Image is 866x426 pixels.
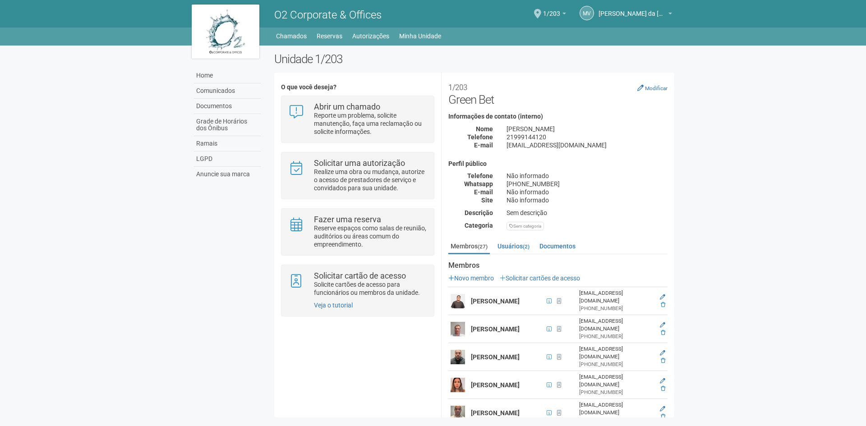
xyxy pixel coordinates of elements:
div: [PERSON_NAME] [500,125,674,133]
strong: [PERSON_NAME] [471,409,520,417]
a: Editar membro [660,378,665,384]
div: Sem categoria [507,222,544,230]
span: O2 Corporate & Offices [274,9,382,21]
a: Novo membro [448,275,494,282]
span: 1/203 [543,1,560,17]
strong: [PERSON_NAME] [471,381,520,389]
p: Solicite cartões de acesso para funcionários ou membros da unidade. [314,280,427,297]
img: user.png [451,378,465,392]
a: Ramais [194,136,261,151]
div: Sem descrição [500,209,674,217]
a: Solicitar cartões de acesso [500,275,580,282]
strong: Nome [476,125,493,133]
img: user.png [451,406,465,420]
div: [EMAIL_ADDRESS][DOMAIN_NAME] [579,345,653,361]
a: Editar membro [660,294,665,300]
div: [PHONE_NUMBER] [579,361,653,368]
a: MV [580,6,594,20]
a: Home [194,68,261,83]
a: Editar membro [660,350,665,356]
a: 1/203 [543,11,566,18]
a: Veja o tutorial [314,302,353,309]
strong: Telefone [467,172,493,179]
a: Grade de Horários dos Ônibus [194,114,261,136]
h2: Green Bet [448,79,668,106]
small: (27) [478,243,488,250]
p: Realize uma obra ou mudança, autorize o acesso de prestadores de serviço e convidados para sua un... [314,168,427,192]
div: Não informado [500,188,674,196]
strong: Membros [448,261,668,270]
a: Modificar [637,84,668,92]
div: [PHONE_NUMBER] [579,333,653,340]
a: Autorizações [352,30,389,42]
div: [EMAIL_ADDRESS][DOMAIN_NAME] [579,289,653,305]
span: Marcus Vinicius da Silveira Costa [599,1,666,17]
a: Editar membro [660,322,665,328]
a: Solicitar cartão de acesso Solicite cartões de acesso para funcionários ou membros da unidade. [288,272,427,297]
h4: Informações de contato (interno) [448,113,668,120]
strong: Solicitar uma autorização [314,158,405,168]
strong: E-mail [474,188,493,196]
strong: Whatsapp [464,180,493,188]
div: [PHONE_NUMBER] [579,389,653,396]
a: Membros(27) [448,239,490,254]
a: Documentos [194,99,261,114]
h4: O que você deseja? [281,84,434,91]
strong: Telefone [467,133,493,141]
strong: Site [481,197,493,204]
a: Documentos [537,239,578,253]
div: [EMAIL_ADDRESS][DOMAIN_NAME] [500,141,674,149]
strong: Fazer uma reserva [314,215,381,224]
strong: [PERSON_NAME] [471,298,520,305]
p: Reporte um problema, solicite manutenção, faça uma reclamação ou solicite informações. [314,111,427,136]
a: Anuncie sua marca [194,167,261,182]
a: Excluir membro [661,302,665,308]
a: Excluir membro [661,330,665,336]
a: Chamados [276,30,307,42]
strong: E-mail [474,142,493,149]
a: Fazer uma reserva Reserve espaços como salas de reunião, auditórios ou áreas comum do empreendime... [288,215,427,248]
h2: Unidade 1/203 [274,52,674,66]
small: (2) [523,243,530,250]
a: Excluir membro [661,385,665,392]
a: [PERSON_NAME] da [PERSON_NAME] [599,11,672,18]
a: Excluir membro [661,357,665,364]
a: Solicitar uma autorização Realize uma obra ou mudança, autorize o acesso de prestadores de serviç... [288,159,427,192]
a: Usuários(2) [495,239,532,253]
div: [PHONE_NUMBER] [579,305,653,312]
p: Reserve espaços como salas de reunião, auditórios ou áreas comum do empreendimento. [314,224,427,248]
img: logo.jpg [192,5,259,59]
a: Reservas [317,30,342,42]
strong: [PERSON_NAME] [471,325,520,333]
div: [EMAIL_ADDRESS][DOMAIN_NAME] [579,401,653,417]
div: Não informado [500,172,674,180]
strong: [PERSON_NAME] [471,353,520,361]
a: Excluir membro [661,413,665,420]
strong: Categoria [465,222,493,229]
div: [PHONE_NUMBER] [579,417,653,424]
a: Comunicados [194,83,261,99]
div: Não informado [500,196,674,204]
a: Abrir um chamado Reporte um problema, solicite manutenção, faça uma reclamação ou solicite inform... [288,103,427,136]
img: user.png [451,322,465,336]
h4: Perfil público [448,160,668,167]
img: user.png [451,350,465,364]
a: LGPD [194,151,261,167]
div: [PHONE_NUMBER] [500,180,674,188]
img: user.png [451,294,465,308]
small: 1/203 [448,83,467,92]
a: Editar membro [660,406,665,412]
small: Modificar [645,85,668,92]
div: [EMAIL_ADDRESS][DOMAIN_NAME] [579,317,653,333]
strong: Descrição [465,209,493,216]
strong: Abrir um chamado [314,102,380,111]
div: [EMAIL_ADDRESS][DOMAIN_NAME] [579,373,653,389]
strong: Solicitar cartão de acesso [314,271,406,280]
a: Minha Unidade [399,30,441,42]
div: 21999144120 [500,133,674,141]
